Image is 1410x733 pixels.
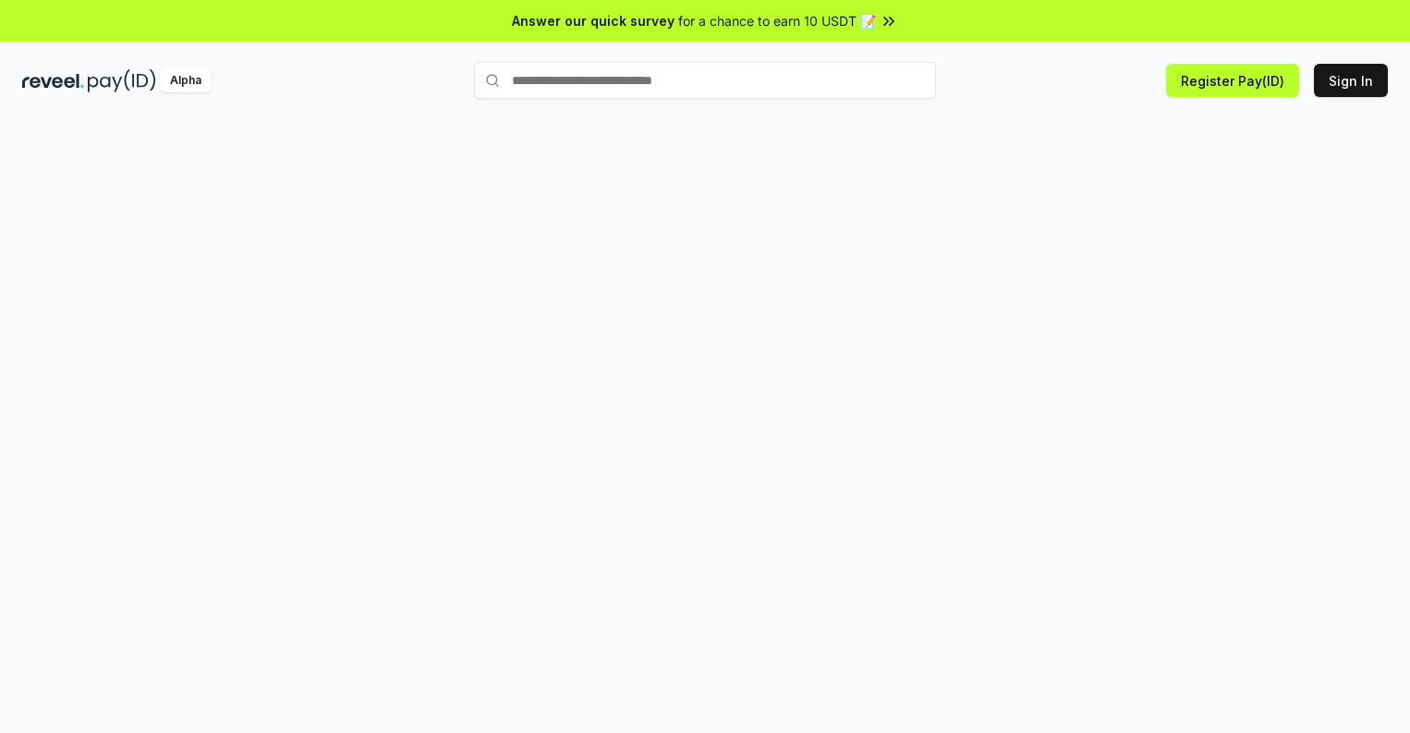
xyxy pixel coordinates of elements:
[22,69,84,92] img: reveel_dark
[678,11,876,31] span: for a chance to earn 10 USDT 📝
[1314,64,1388,97] button: Sign In
[160,69,212,92] div: Alpha
[1166,64,1299,97] button: Register Pay(ID)
[512,11,675,31] span: Answer our quick survey
[88,69,156,92] img: pay_id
